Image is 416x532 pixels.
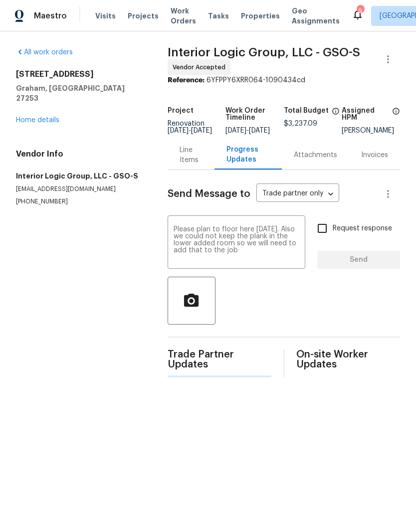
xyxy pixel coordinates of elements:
[256,186,339,202] div: Trade partner only
[16,185,144,193] p: [EMAIL_ADDRESS][DOMAIN_NAME]
[226,145,270,165] div: Progress Updates
[168,127,212,134] span: -
[16,171,144,181] h5: Interior Logic Group, LLC - GSO-S
[208,12,229,19] span: Tasks
[34,11,67,21] span: Maestro
[225,127,246,134] span: [DATE]
[171,6,196,26] span: Work Orders
[168,127,189,134] span: [DATE]
[173,62,229,72] span: Vendor Accepted
[16,49,73,56] a: All work orders
[191,127,212,134] span: [DATE]
[361,150,388,160] div: Invoices
[168,75,400,85] div: 6YFPPY6XRR064-1090434cd
[168,350,271,369] span: Trade Partner Updates
[249,127,270,134] span: [DATE]
[292,6,340,26] span: Geo Assignments
[342,127,400,134] div: [PERSON_NAME]
[168,189,250,199] span: Send Message to
[168,120,212,134] span: Renovation
[342,107,389,121] h5: Assigned HPM
[16,149,144,159] h4: Vendor Info
[294,150,337,160] div: Attachments
[174,226,299,261] textarea: Please plan to floor here [DATE]. Also we could not keep the plank in the lower added room so we ...
[168,107,194,114] h5: Project
[225,127,270,134] span: -
[357,6,364,16] div: 9
[168,77,205,84] b: Reference:
[16,69,144,79] h2: [STREET_ADDRESS]
[16,117,59,124] a: Home details
[95,11,116,21] span: Visits
[332,107,340,120] span: The total cost of line items that have been proposed by Opendoor. This sum includes line items th...
[284,107,329,114] h5: Total Budget
[16,83,144,103] h5: Graham, [GEOGRAPHIC_DATA] 27253
[284,120,317,127] span: $3,237.09
[392,107,400,127] span: The hpm assigned to this work order.
[16,197,144,206] p: [PHONE_NUMBER]
[296,350,400,369] span: On-site Worker Updates
[225,107,284,121] h5: Work Order Timeline
[333,223,392,234] span: Request response
[180,145,203,165] div: Line Items
[168,46,360,58] span: Interior Logic Group, LLC - GSO-S
[128,11,159,21] span: Projects
[241,11,280,21] span: Properties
